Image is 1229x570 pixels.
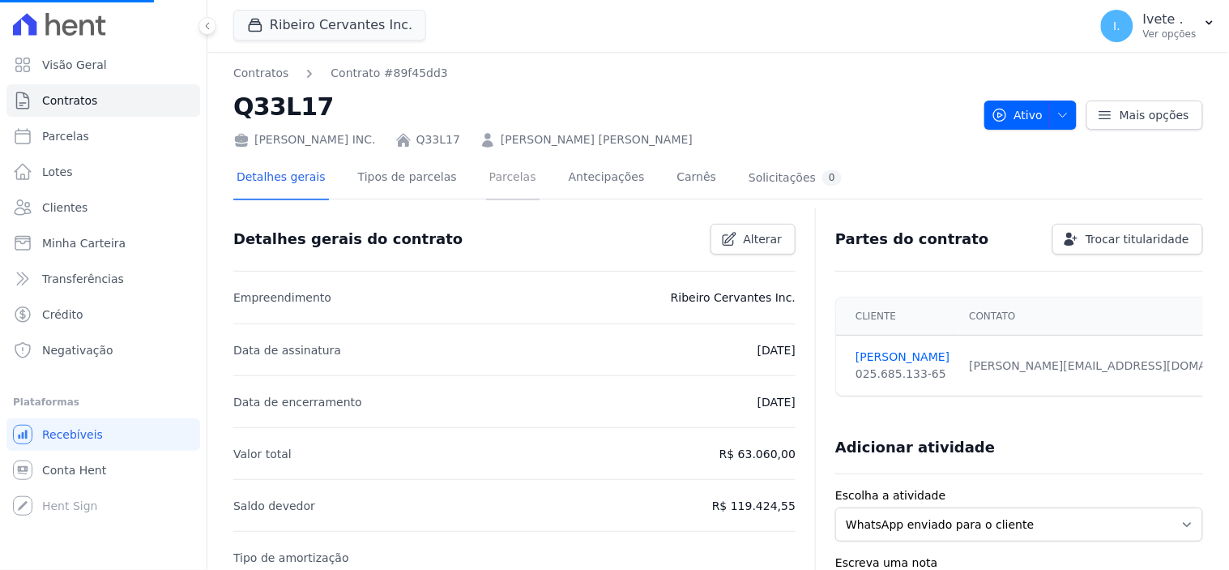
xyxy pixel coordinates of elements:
[757,392,796,412] p: [DATE]
[745,157,845,200] a: Solicitações0
[42,128,89,144] span: Parcelas
[233,65,448,82] nav: Breadcrumb
[355,157,460,200] a: Tipos de parcelas
[1143,28,1197,41] p: Ver opções
[992,101,1043,130] span: Ativo
[233,88,971,125] h2: Q33L17
[233,65,971,82] nav: Breadcrumb
[42,235,126,251] span: Minha Carteira
[565,157,648,200] a: Antecipações
[6,84,200,117] a: Contratos
[6,418,200,451] a: Recebíveis
[6,298,200,331] a: Crédito
[6,191,200,224] a: Clientes
[1143,11,1197,28] p: Ivete .
[42,306,83,323] span: Crédito
[6,334,200,366] a: Negativação
[712,496,796,516] p: R$ 119.424,55
[6,454,200,486] a: Conta Hent
[1088,3,1229,49] button: I. Ivete . Ver opções
[42,342,113,358] span: Negativação
[233,496,315,516] p: Saldo devedor
[835,229,989,249] h3: Partes do contrato
[233,341,341,360] p: Data de assinatura
[42,271,124,287] span: Transferências
[835,438,995,457] h3: Adicionar atividade
[6,227,200,259] a: Minha Carteira
[822,170,842,186] div: 0
[486,157,540,200] a: Parcelas
[42,164,73,180] span: Lotes
[13,392,194,412] div: Plataformas
[233,131,376,148] div: [PERSON_NAME] INC.
[42,199,87,216] span: Clientes
[6,263,200,295] a: Transferências
[835,487,1203,504] label: Escolha a atividade
[233,157,329,200] a: Detalhes gerais
[501,131,693,148] a: [PERSON_NAME] [PERSON_NAME]
[711,224,796,255] a: Alterar
[6,49,200,81] a: Visão Geral
[42,426,103,443] span: Recebíveis
[836,298,959,336] th: Cliente
[856,349,949,366] a: [PERSON_NAME]
[233,65,288,82] a: Contratos
[233,548,349,568] p: Tipo de amortização
[719,444,796,464] p: R$ 63.060,00
[1114,20,1121,32] span: I.
[6,156,200,188] a: Lotes
[233,229,463,249] h3: Detalhes gerais do contrato
[1086,101,1203,130] a: Mais opções
[744,231,783,247] span: Alterar
[856,366,949,383] div: 025.685.133-65
[233,288,331,307] p: Empreendimento
[42,92,97,109] span: Contratos
[671,288,796,307] p: Ribeiro Cervantes Inc.
[233,392,362,412] p: Data de encerramento
[1120,107,1189,123] span: Mais opções
[42,57,107,73] span: Visão Geral
[757,341,796,360] p: [DATE]
[331,65,448,82] a: Contrato #89f45dd3
[6,120,200,152] a: Parcelas
[416,131,460,148] a: Q33L17
[749,170,842,186] div: Solicitações
[233,10,426,41] button: Ribeiro Cervantes Inc.
[1086,231,1189,247] span: Trocar titularidade
[42,462,106,478] span: Conta Hent
[233,444,292,464] p: Valor total
[673,157,719,200] a: Carnês
[984,101,1078,130] button: Ativo
[1052,224,1203,255] a: Trocar titularidade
